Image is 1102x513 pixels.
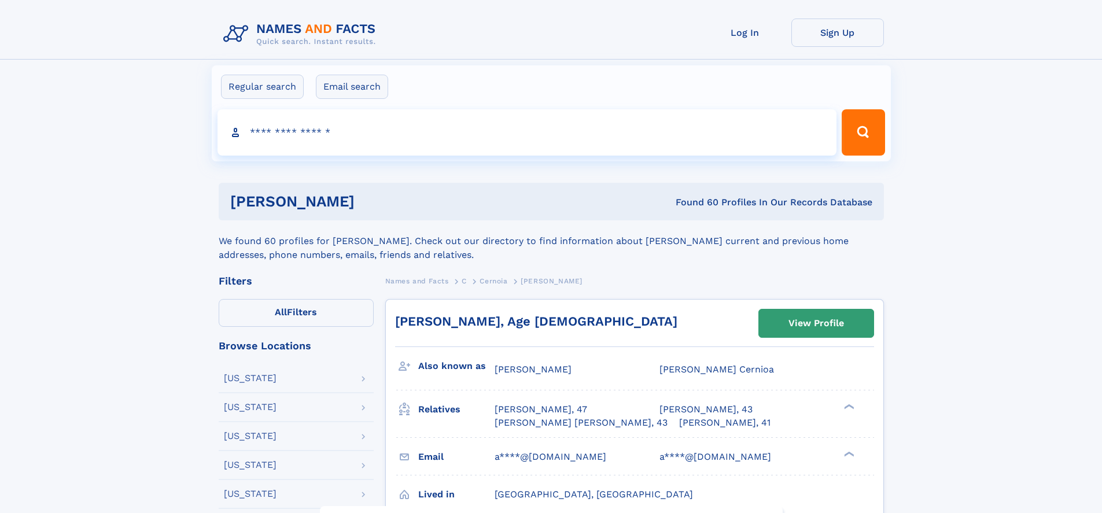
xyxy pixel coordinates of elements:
[316,75,388,99] label: Email search
[224,460,277,470] div: [US_STATE]
[759,309,874,337] a: View Profile
[480,274,507,288] a: Cernoia
[462,274,467,288] a: C
[224,431,277,441] div: [US_STATE]
[219,19,385,50] img: Logo Names and Facts
[219,276,374,286] div: Filters
[395,314,677,329] a: [PERSON_NAME], Age [DEMOGRAPHIC_DATA]
[480,277,507,285] span: Cernoia
[275,307,287,318] span: All
[495,416,668,429] a: [PERSON_NAME] [PERSON_NAME], 43
[495,489,693,500] span: [GEOGRAPHIC_DATA], [GEOGRAPHIC_DATA]
[521,277,583,285] span: [PERSON_NAME]
[218,109,837,156] input: search input
[841,450,855,457] div: ❯
[230,194,515,209] h1: [PERSON_NAME]
[224,403,277,412] div: [US_STATE]
[224,489,277,499] div: [US_STATE]
[221,75,304,99] label: Regular search
[462,277,467,285] span: C
[679,416,771,429] a: [PERSON_NAME], 41
[219,299,374,327] label: Filters
[385,274,449,288] a: Names and Facts
[659,403,753,416] a: [PERSON_NAME], 43
[224,374,277,383] div: [US_STATE]
[515,196,872,209] div: Found 60 Profiles In Our Records Database
[659,364,774,375] span: [PERSON_NAME] Cernioa
[219,220,884,262] div: We found 60 profiles for [PERSON_NAME]. Check out our directory to find information about [PERSON...
[788,310,844,337] div: View Profile
[841,403,855,411] div: ❯
[699,19,791,47] a: Log In
[495,403,587,416] a: [PERSON_NAME], 47
[418,356,495,376] h3: Also known as
[495,364,572,375] span: [PERSON_NAME]
[418,447,495,467] h3: Email
[219,341,374,351] div: Browse Locations
[791,19,884,47] a: Sign Up
[418,485,495,504] h3: Lived in
[842,109,884,156] button: Search Button
[418,400,495,419] h3: Relatives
